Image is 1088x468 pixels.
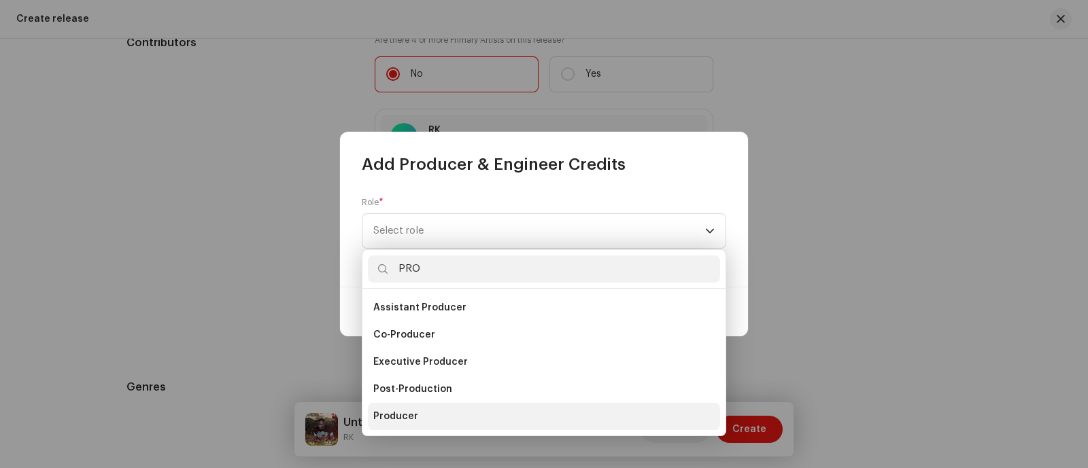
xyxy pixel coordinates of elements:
[368,348,720,376] li: Executive Producer
[705,214,715,248] div: dropdown trigger
[368,403,720,430] li: Producer
[362,197,384,208] label: Role
[362,154,626,175] span: Add Producer & Engineer Credits
[373,382,452,396] span: Post-Production
[373,410,418,423] span: Producer
[368,376,720,403] li: Post-Production
[373,214,705,248] span: Select role
[368,321,720,348] li: Co-Producer
[368,430,720,457] li: Production Assistant
[373,355,468,369] span: Executive Producer
[373,301,466,314] span: Assistant Producer
[373,328,435,342] span: Co-Producer
[368,294,720,321] li: Assistant Producer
